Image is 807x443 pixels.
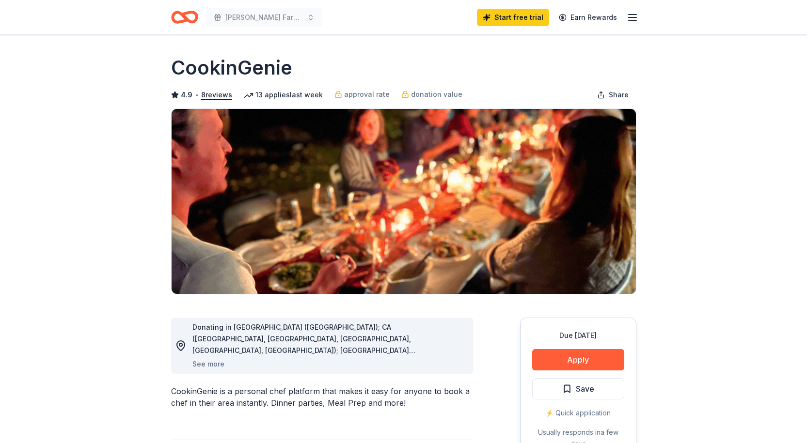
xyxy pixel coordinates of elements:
[553,9,623,26] a: Earn Rewards
[171,54,292,81] h1: CookinGenie
[576,382,594,395] span: Save
[532,349,624,370] button: Apply
[334,89,390,100] a: approval rate
[171,385,474,409] div: CookinGenie is a personal chef platform that makes it easy for anyone to book a chef in their are...
[401,89,462,100] a: donation value
[411,89,462,100] span: donation value
[477,9,549,26] a: Start free trial
[532,330,624,341] div: Due [DATE]
[195,91,198,99] span: •
[244,89,323,101] div: 13 applies last week
[181,89,192,101] span: 4.9
[589,85,636,105] button: Share
[201,89,232,101] button: 8reviews
[609,89,629,101] span: Share
[171,6,198,29] a: Home
[532,407,624,419] div: ⚡️ Quick application
[206,8,322,27] button: [PERSON_NAME] Farm Fun Run and Walk
[225,12,303,23] span: [PERSON_NAME] Farm Fun Run and Walk
[192,358,224,370] button: See more
[532,378,624,399] button: Save
[344,89,390,100] span: approval rate
[172,109,636,294] img: Image for CookinGenie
